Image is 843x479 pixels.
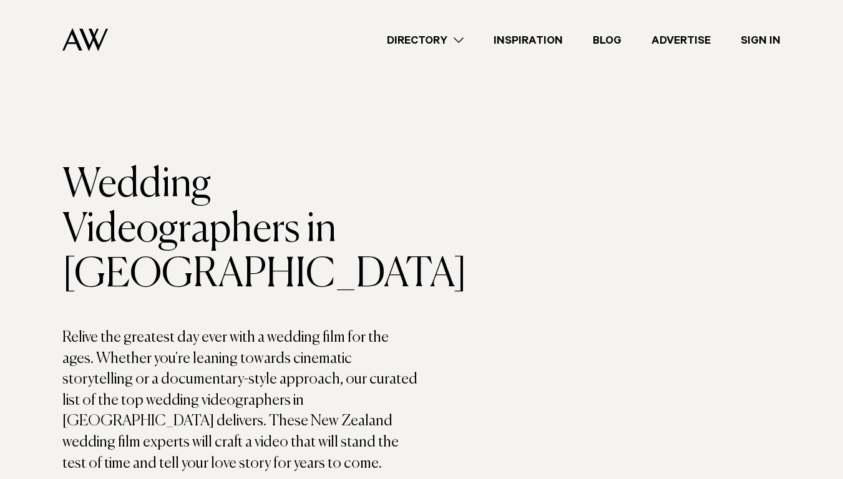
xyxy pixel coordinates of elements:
[636,32,726,49] a: Advertise
[726,32,796,49] a: Sign In
[479,32,578,49] a: Inspiration
[62,28,108,51] img: Auckland Weddings Logo
[62,327,422,474] p: Relive the greatest day ever with a wedding film for the ages. Whether you're leaning towards cin...
[372,32,479,49] a: Directory
[578,32,636,49] a: Blog
[62,163,422,298] h1: Wedding Videographers in [GEOGRAPHIC_DATA]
